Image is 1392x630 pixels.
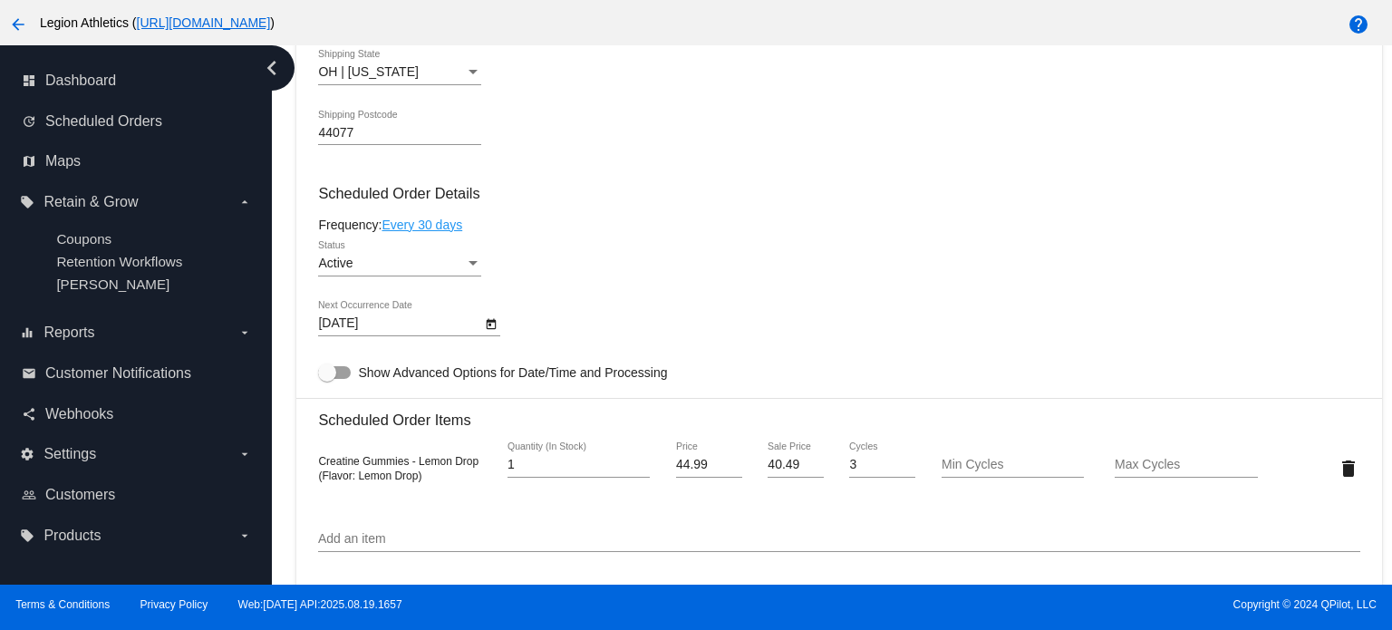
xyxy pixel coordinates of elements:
[318,65,481,80] mat-select: Shipping State
[1115,458,1257,472] input: Max Cycles
[20,325,34,340] i: equalizer
[22,66,252,95] a: dashboard Dashboard
[237,528,252,543] i: arrow_drop_down
[43,528,101,544] span: Products
[22,359,252,388] a: email Customer Notifications
[237,195,252,209] i: arrow_drop_down
[22,488,36,502] i: people_outline
[43,194,138,210] span: Retain & Grow
[22,147,252,176] a: map Maps
[318,256,353,270] span: Active
[481,314,500,333] button: Open calendar
[20,195,34,209] i: local_offer
[22,480,252,509] a: people_outline Customers
[237,447,252,461] i: arrow_drop_down
[22,154,36,169] i: map
[318,577,487,615] h3: 1 Shipping Rate Available
[942,458,1084,472] input: Min Cycles
[382,218,462,232] a: Every 30 days
[1348,14,1369,35] mat-icon: help
[20,447,34,461] i: settings
[43,446,96,462] span: Settings
[137,15,271,30] a: [URL][DOMAIN_NAME]
[22,114,36,129] i: update
[768,458,823,472] input: Sale Price
[507,458,650,472] input: Quantity (In Stock)
[56,276,169,292] a: [PERSON_NAME]
[45,153,81,170] span: Maps
[318,532,1359,547] input: Add an item
[20,528,34,543] i: local_offer
[45,73,116,89] span: Dashboard
[22,366,36,381] i: email
[237,325,252,340] i: arrow_drop_down
[45,365,191,382] span: Customer Notifications
[318,455,478,482] span: Creatine Gummies - Lemon Drop (Flavor: Lemon Drop)
[676,458,742,472] input: Price
[40,15,275,30] span: Legion Athletics ( )
[318,185,1359,202] h3: Scheduled Order Details
[849,458,915,472] input: Cycles
[358,363,667,382] span: Show Advanced Options for Date/Time and Processing
[318,398,1359,429] h3: Scheduled Order Items
[318,257,481,271] mat-select: Status
[22,407,36,422] i: share
[140,598,208,611] a: Privacy Policy
[257,53,286,82] i: chevron_left
[318,316,481,331] input: Next Occurrence Date
[7,14,29,35] mat-icon: arrow_back
[45,487,115,503] span: Customers
[238,598,402,611] a: Web:[DATE] API:2025.08.19.1657
[318,64,418,79] span: OH | [US_STATE]
[318,126,481,141] input: Shipping Postcode
[1338,458,1359,480] mat-icon: delete
[15,598,110,611] a: Terms & Conditions
[56,231,111,247] a: Coupons
[45,113,162,130] span: Scheduled Orders
[318,218,1359,232] div: Frequency:
[22,107,252,136] a: update Scheduled Orders
[43,325,94,341] span: Reports
[45,406,113,422] span: Webhooks
[56,254,182,269] a: Retention Workflows
[22,73,36,88] i: dashboard
[22,400,252,429] a: share Webhooks
[711,598,1377,611] span: Copyright © 2024 QPilot, LLC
